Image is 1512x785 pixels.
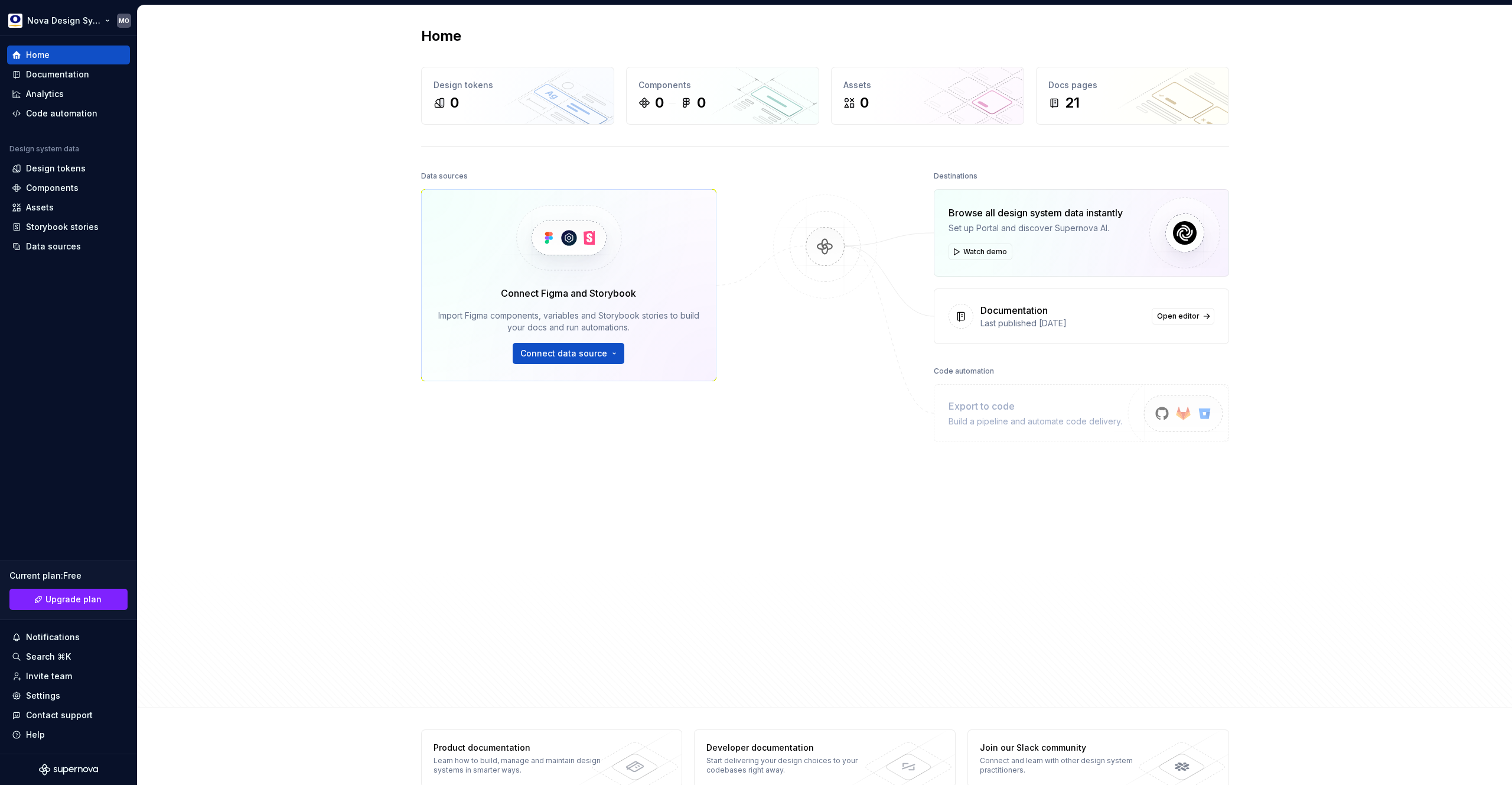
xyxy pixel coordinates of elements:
a: Components [7,179,130,197]
div: Home [26,49,50,61]
div: Import Figma components, variables and Storybook stories to build your docs and run automations. [438,310,699,333]
div: Build a pipeline and automate code delivery. [949,416,1122,427]
a: Components00 [626,67,819,125]
div: Code automation [26,108,97,119]
div: Settings [26,690,60,702]
span: Upgrade plan [45,593,102,605]
div: Destinations [934,168,977,184]
div: Design system data [9,144,79,154]
div: Data sources [26,241,81,252]
div: Components [26,182,79,194]
a: Upgrade plan [9,589,128,610]
div: 0 [697,93,706,112]
a: Code automation [7,104,130,123]
div: Data sources [421,168,468,184]
div: Analytics [26,88,64,100]
div: Documentation [26,69,89,80]
a: Data sources [7,237,130,256]
img: 913bd7b2-a929-4ec6-8b51-b8e1675eadd7.png [8,14,22,28]
a: Design tokens [7,159,130,178]
div: 21 [1065,93,1080,112]
a: Docs pages21 [1036,67,1229,125]
span: Connect data source [520,348,607,359]
div: Start delivering your design choices to your codebases right away. [706,756,878,775]
a: Assets [7,198,130,217]
button: Help [7,725,130,744]
div: Assets [26,202,54,213]
h2: Home [421,27,461,46]
button: Connect data source [513,343,624,364]
div: Product documentation [434,742,605,754]
div: Design tokens [434,79,602,91]
a: Analytics [7,85,130,103]
a: Documentation [7,65,130,84]
button: Notifications [7,628,130,647]
a: Home [7,46,130,64]
div: Export to code [949,399,1122,413]
div: Components [638,79,807,91]
div: Set up Portal and discover Supernova AI. [949,222,1123,234]
div: Browse all design system data instantly [949,206,1123,220]
div: Connect Figma and Storybook [501,286,636,300]
span: Watch demo [963,247,1007,257]
div: Contact support [26,709,93,721]
div: Learn how to build, manage and maintain design systems in smarter ways. [434,756,605,775]
a: Invite team [7,667,130,686]
div: 0 [860,93,869,112]
button: Nova Design SystemMO [2,8,135,33]
div: Developer documentation [706,742,878,754]
div: Invite team [26,670,72,682]
button: Contact support [7,706,130,725]
a: Settings [7,686,130,705]
div: Connect and learn with other design system practitioners. [980,756,1152,775]
a: Assets0 [831,67,1024,125]
div: Join our Slack community [980,742,1152,754]
div: Search ⌘K [26,651,71,663]
div: Design tokens [26,163,86,174]
div: Notifications [26,631,80,643]
span: Open editor [1157,312,1200,321]
button: Search ⌘K [7,647,130,666]
a: Open editor [1152,308,1214,325]
div: Storybook stories [26,221,99,233]
div: 0 [450,93,459,112]
div: Nova Design System [27,15,103,27]
div: 0 [655,93,664,112]
div: Last published [DATE] [980,317,1145,329]
div: Help [26,729,45,741]
a: Design tokens0 [421,67,614,125]
a: Storybook stories [7,218,130,236]
div: Current plan : Free [9,570,128,582]
div: MO [119,16,129,25]
div: Documentation [980,303,1048,317]
svg: Supernova Logo [39,764,98,776]
div: Docs pages [1048,79,1217,91]
div: Code automation [934,363,994,379]
button: Watch demo [949,244,1012,260]
div: Assets [843,79,1012,91]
